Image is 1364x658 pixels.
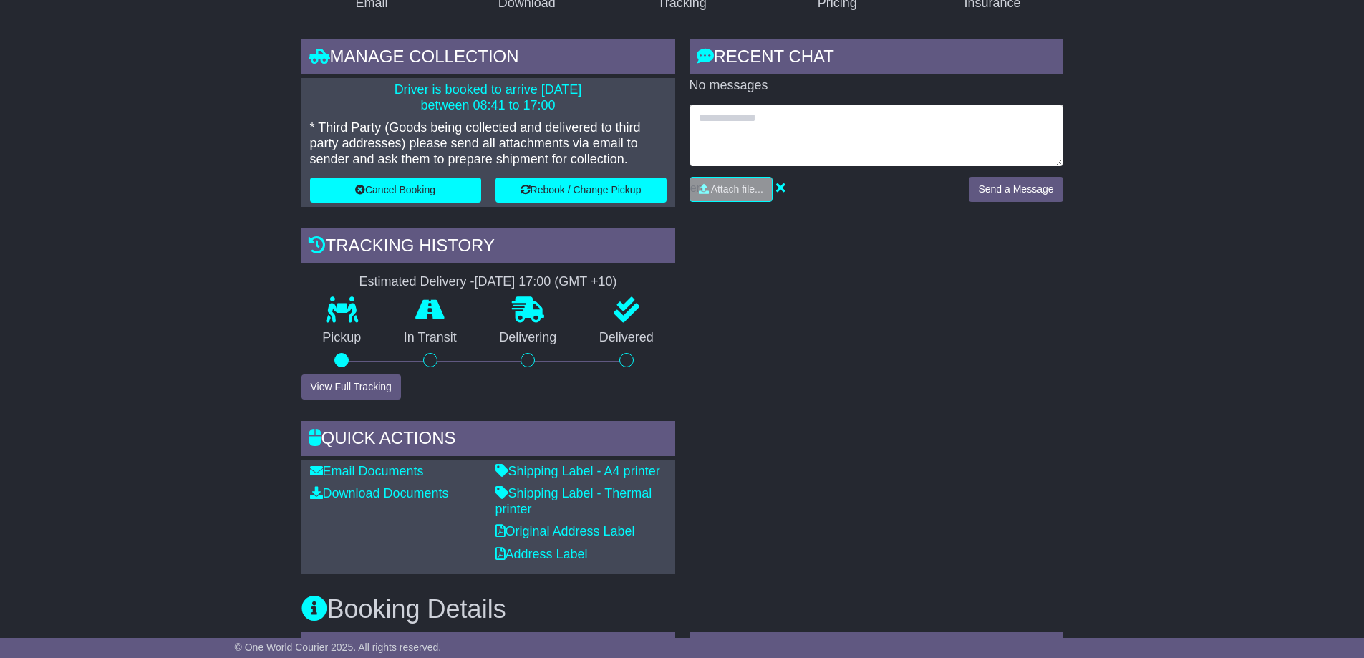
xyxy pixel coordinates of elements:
div: Estimated Delivery - [301,274,675,290]
a: Shipping Label - A4 printer [495,464,660,478]
a: Email Documents [310,464,424,478]
p: Driver is booked to arrive [DATE] between 08:41 to 17:00 [310,82,667,113]
div: Tracking history [301,228,675,267]
span: © One World Courier 2025. All rights reserved. [235,642,442,653]
a: Shipping Label - Thermal printer [495,486,652,516]
a: Original Address Label [495,524,635,538]
p: In Transit [382,330,478,346]
div: [DATE] 17:00 (GMT +10) [475,274,617,290]
p: No messages [690,78,1063,94]
div: RECENT CHAT [690,39,1063,78]
p: Delivered [578,330,675,346]
button: Cancel Booking [310,178,481,203]
a: Address Label [495,547,588,561]
a: Download Documents [310,486,449,500]
p: Pickup [301,330,383,346]
button: Send a Message [969,177,1063,202]
p: * Third Party (Goods being collected and delivered to third party addresses) please send all atta... [310,120,667,167]
button: View Full Tracking [301,374,401,400]
button: Rebook / Change Pickup [495,178,667,203]
div: Manage collection [301,39,675,78]
p: Delivering [478,330,579,346]
h3: Booking Details [301,595,1063,624]
div: Quick Actions [301,421,675,460]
